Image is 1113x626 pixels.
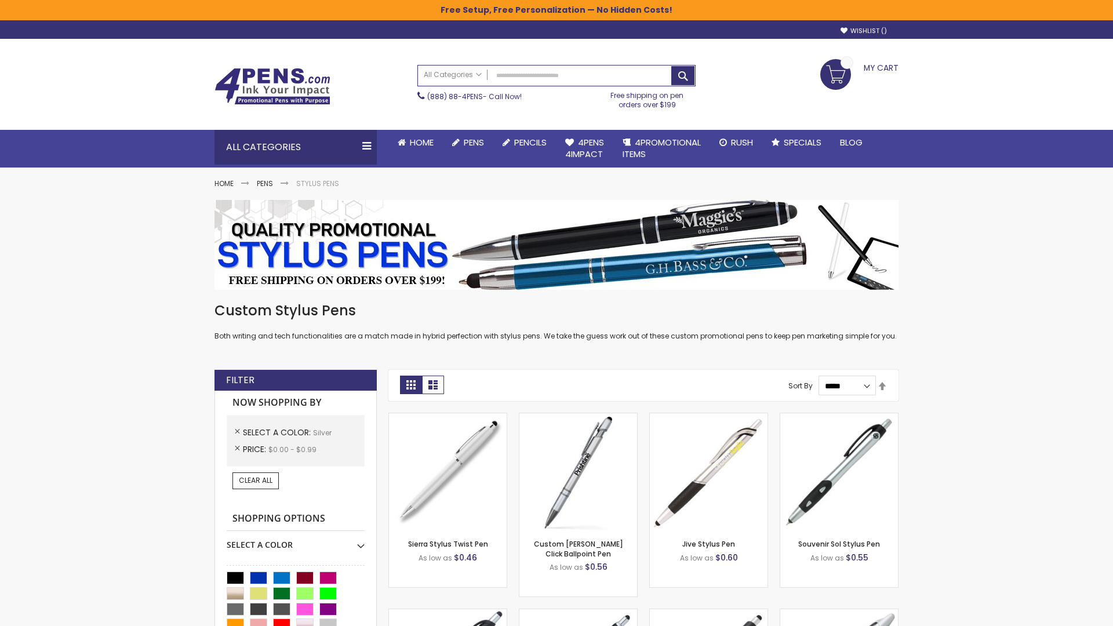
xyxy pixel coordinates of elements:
[613,130,710,168] a: 4PROMOTIONALITEMS
[313,428,332,438] span: Silver
[419,553,452,563] span: As low as
[214,130,377,165] div: All Categories
[682,539,735,549] a: Jive Stylus Pen
[519,413,637,531] img: Custom Alex II Click Ballpoint Pen-Silver
[650,413,768,531] img: Jive Stylus Pen-Silver
[514,136,547,148] span: Pencils
[565,136,604,160] span: 4Pens 4impact
[443,130,493,155] a: Pens
[214,68,330,105] img: 4Pens Custom Pens and Promotional Products
[226,374,254,387] strong: Filter
[214,200,899,290] img: Stylus Pens
[710,130,762,155] a: Rush
[780,413,898,423] a: Souvenir Sol Stylus Pen-Silver
[519,413,637,423] a: Custom Alex II Click Ballpoint Pen-Silver
[715,552,738,563] span: $0.60
[227,507,365,532] strong: Shopping Options
[243,443,268,455] span: Price
[599,86,696,110] div: Free shipping on pen orders over $199
[243,427,313,438] span: Select A Color
[427,92,522,101] span: - Call Now!
[257,179,273,188] a: Pens
[424,70,482,79] span: All Categories
[731,136,753,148] span: Rush
[268,445,317,454] span: $0.00 - $0.99
[841,27,887,35] a: Wishlist
[550,562,583,572] span: As low as
[762,130,831,155] a: Specials
[227,531,365,551] div: Select A Color
[232,472,279,489] a: Clear All
[214,301,899,341] div: Both writing and tech functionalities are a match made in hybrid perfection with stylus pens. We ...
[519,609,637,618] a: Epiphany Stylus Pens-Silver
[410,136,434,148] span: Home
[493,130,556,155] a: Pencils
[585,561,608,573] span: $0.56
[623,136,701,160] span: 4PROMOTIONAL ITEMS
[798,539,880,549] a: Souvenir Sol Stylus Pen
[388,130,443,155] a: Home
[650,413,768,423] a: Jive Stylus Pen-Silver
[427,92,483,101] a: (888) 88-4PENS
[389,413,507,423] a: Stypen-35-Silver
[214,179,234,188] a: Home
[464,136,484,148] span: Pens
[408,539,488,549] a: Sierra Stylus Twist Pen
[810,553,844,563] span: As low as
[840,136,863,148] span: Blog
[556,130,613,168] a: 4Pens4impact
[780,413,898,531] img: Souvenir Sol Stylus Pen-Silver
[454,552,477,563] span: $0.46
[780,609,898,618] a: Twist Highlighter-Pen Stylus Combo-Silver
[389,609,507,618] a: React Stylus Grip Pen-Silver
[784,136,821,148] span: Specials
[389,413,507,531] img: Stypen-35-Silver
[534,539,623,558] a: Custom [PERSON_NAME] Click Ballpoint Pen
[680,553,714,563] span: As low as
[788,381,813,391] label: Sort By
[650,609,768,618] a: Souvenir® Emblem Stylus Pen-Silver
[418,65,488,85] a: All Categories
[214,301,899,320] h1: Custom Stylus Pens
[846,552,868,563] span: $0.55
[227,391,365,415] strong: Now Shopping by
[400,376,422,394] strong: Grid
[296,179,339,188] strong: Stylus Pens
[239,475,272,485] span: Clear All
[831,130,872,155] a: Blog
